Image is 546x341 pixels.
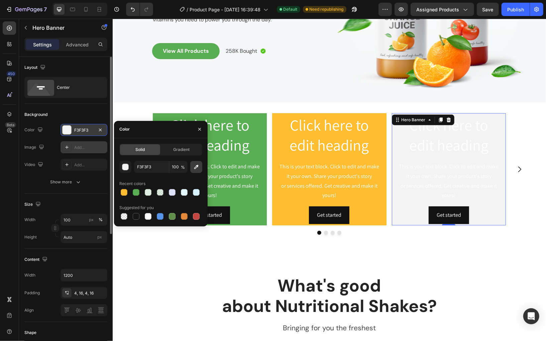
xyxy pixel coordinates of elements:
button: Carousel Back Arrow [17,141,36,160]
button: Show more [24,176,107,188]
h2: Click here to edit heading [165,96,268,137]
span: Save [482,7,494,12]
label: Height [24,234,37,240]
div: Get started [324,192,348,201]
div: Add... [74,162,106,168]
div: Layout [24,63,47,72]
div: Image [24,143,45,152]
span: Solid [135,147,145,153]
div: Width [24,272,35,278]
div: Size [24,200,42,209]
button: Assigned Products [411,3,474,16]
button: Get started [77,188,117,205]
button: Dot [218,212,222,216]
button: Get started [196,188,237,205]
div: Publish [507,6,524,13]
div: Color [24,126,44,135]
span: Default [284,6,298,12]
div: Undo/Redo [126,3,153,16]
div: Color [119,126,130,132]
div: Content [24,255,49,264]
h2: Click here to edit heading [45,96,149,137]
span: Gradient [173,147,190,153]
span: Need republishing [310,6,344,12]
p: Hero Banner [32,24,89,32]
div: 4, 16, 4, 16 [74,290,106,296]
span: / [187,6,189,13]
div: Open Intercom Messenger [523,308,539,324]
div: Video [24,160,44,169]
div: Shape [24,330,36,336]
div: Add... [74,145,106,151]
input: px [61,231,107,243]
p: Bringing for you the freshest [17,304,417,315]
button: Dot [225,212,229,216]
div: This is your text block. Click to edit and make it your own. Share your product's story or servic... [285,143,388,182]
div: % [99,217,103,223]
div: Recent colors [119,181,145,187]
input: Eg: FFFFFF [134,161,169,173]
div: Hero Banner [288,98,314,104]
button: 7 [3,3,50,16]
button: px [97,216,105,224]
button: Publish [502,3,530,16]
label: Width [24,217,35,223]
span: % [181,164,185,170]
div: Padding [24,290,40,296]
div: Show more [50,179,82,185]
div: Align [24,307,34,313]
input: px% [61,214,107,226]
div: px [89,217,94,223]
div: Suggested for you [119,205,154,211]
button: Dot [205,212,209,216]
div: Get started [204,192,229,201]
p: Settings [33,41,52,48]
span: Assigned Products [416,6,459,13]
p: 258K Bought [113,28,144,36]
img: Alt Image [148,30,153,35]
div: Beta [5,122,16,128]
button: % [87,216,95,224]
button: Dot [211,212,215,216]
div: Get started [85,192,109,201]
p: What's good about Nutritional Shakes? [17,257,417,298]
h2: Click here to edit heading [285,96,388,137]
div: This is your text block. Click to edit and make it your own. Share your product's story or servic... [45,143,149,182]
div: F3F3F3 [74,127,94,133]
button: Carousel Next Arrow [398,141,416,160]
div: Background [24,112,47,118]
span: Product Page - [DATE] 16:39:48 [190,6,261,13]
div: This is your text block. Click to edit and make it your own. Share your product's story or servic... [165,143,268,182]
button: Save [477,3,499,16]
p: Advanced [66,41,89,48]
div: Center [57,80,98,95]
span: px [97,234,102,239]
p: 7 [44,5,47,13]
iframe: To enrich screen reader interactions, please activate Accessibility in Grammarly extension settings [113,19,546,341]
input: Auto [61,269,107,281]
div: 450 [6,71,16,76]
button: Get started [316,188,356,205]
